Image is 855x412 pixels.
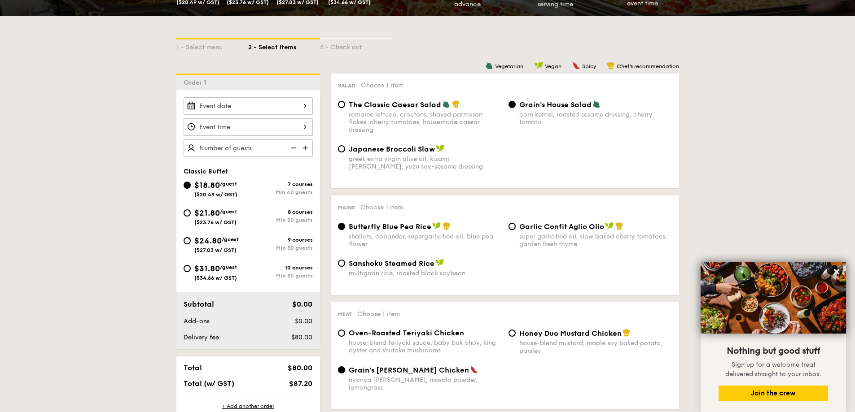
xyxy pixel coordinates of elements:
span: Japanese Broccoli Slaw [349,145,435,153]
span: /guest [220,264,237,270]
span: Delivery fee [184,334,219,341]
div: shallots, coriander, supergarlicfied oil, blue pea flower [349,233,501,248]
span: Sign up for a welcome treat delivered straight to your inbox. [725,361,821,378]
span: Chef's recommendation [617,63,679,69]
span: Vegan [545,63,561,69]
span: /guest [220,208,237,215]
img: icon-vegan.f8ff3823.svg [436,144,445,152]
img: icon-reduce.1d2dbef1.svg [286,139,299,156]
div: romaine lettuce, croutons, shaved parmesan flakes, cherry tomatoes, housemade caesar dressing [349,111,501,134]
img: icon-chef-hat.a58ddaea.svg [615,222,623,230]
input: $21.80/guest($23.76 w/ GST)8 coursesMin 30 guests [184,209,191,217]
span: $80.00 [291,334,312,341]
span: $31.80 [194,264,220,273]
div: super garlicfied oil, slow baked cherry tomatoes, garden fresh thyme [519,233,672,248]
span: Grain's House Salad [519,100,592,109]
span: Meat [338,311,352,317]
img: icon-add.58712e84.svg [299,139,313,156]
input: Japanese Broccoli Slawgreek extra virgin olive oil, kizami [PERSON_NAME], yuzu soy-sesame dressing [338,145,345,152]
div: 10 courses [248,265,313,271]
img: icon-vegan.f8ff3823.svg [432,222,441,230]
div: 8 courses [248,209,313,215]
span: ($34.66 w/ GST) [194,275,237,281]
span: /guest [220,181,237,187]
input: Honey Duo Mustard Chickenhouse-blend mustard, maple soy baked potato, parsley [509,330,516,337]
button: Join the crew [719,386,828,401]
span: Grain's [PERSON_NAME] Chicken [349,366,469,374]
span: The Classic Caesar Salad [349,100,441,109]
img: icon-vegan.f8ff3823.svg [534,61,543,69]
input: Grain's [PERSON_NAME] Chickennyonya [PERSON_NAME], masala powder, lemongrass [338,366,345,373]
span: /guest [222,236,239,243]
span: $0.00 [295,317,312,325]
span: Total [184,364,202,372]
img: icon-chef-hat.a58ddaea.svg [452,100,460,108]
span: $24.80 [194,236,222,246]
img: icon-spicy.37a8142b.svg [470,365,478,373]
input: $31.80/guest($34.66 w/ GST)10 coursesMin 30 guests [184,265,191,272]
input: $18.80/guest($20.49 w/ GST)7 coursesMin 40 guests [184,182,191,189]
input: Event date [184,97,313,115]
div: 1 - Select menu [176,39,248,52]
input: $24.80/guest($27.03 w/ GST)9 coursesMin 30 guests [184,237,191,244]
span: Sanshoku Steamed Rice [349,259,434,268]
div: + Add another order [184,403,313,410]
img: icon-vegan.f8ff3823.svg [605,222,614,230]
span: Mains [338,204,355,211]
div: 2 - Select items [248,39,320,52]
span: Oven-Roasted Teriyaki Chicken [349,329,464,337]
span: Subtotal [184,300,214,308]
input: Oven-Roasted Teriyaki Chickenhouse-blend teriyaki sauce, baby bok choy, king oyster and shiitake ... [338,330,345,337]
span: Add-ons [184,317,210,325]
span: Order 1 [184,79,210,87]
span: Choose 1 item [357,310,400,318]
div: Min 30 guests [248,273,313,279]
input: Grain's House Saladcorn kernel, roasted sesame dressing, cherry tomato [509,101,516,108]
span: ($20.49 w/ GST) [194,191,237,198]
img: icon-vegetarian.fe4039eb.svg [485,61,493,69]
span: Nothing but good stuff [727,346,820,356]
div: multigrain rice, roasted black soybean [349,269,501,277]
div: 7 courses [248,181,313,187]
div: 3 - Check out [320,39,392,52]
span: $18.80 [194,180,220,190]
div: Min 30 guests [248,217,313,223]
span: Classic Buffet [184,168,228,175]
span: $87.20 [289,379,312,388]
img: icon-vegan.f8ff3823.svg [435,259,444,267]
img: icon-spicy.37a8142b.svg [572,61,580,69]
img: icon-vegetarian.fe4039eb.svg [592,100,601,108]
div: Min 30 guests [248,245,313,251]
input: Event time [184,118,313,136]
span: ($23.76 w/ GST) [194,219,237,226]
input: Number of guests [184,139,313,157]
div: nyonya [PERSON_NAME], masala powder, lemongrass [349,376,501,391]
span: Butterfly Blue Pea Rice [349,222,431,231]
span: Honey Duo Mustard Chicken [519,329,622,338]
img: icon-chef-hat.a58ddaea.svg [443,222,451,230]
span: Salad [338,82,355,89]
div: greek extra virgin olive oil, kizami [PERSON_NAME], yuzu soy-sesame dressing [349,155,501,170]
span: Spicy [582,63,596,69]
img: DSC07876-Edit02-Large.jpeg [701,262,846,334]
span: $80.00 [288,364,312,372]
span: $21.80 [194,208,220,218]
div: 9 courses [248,237,313,243]
input: Sanshoku Steamed Ricemultigrain rice, roasted black soybean [338,260,345,267]
img: icon-chef-hat.a58ddaea.svg [623,329,631,337]
input: The Classic Caesar Saladromaine lettuce, croutons, shaved parmesan flakes, cherry tomatoes, house... [338,101,345,108]
span: Choose 1 item [361,82,403,89]
span: Garlic Confit Aglio Olio [519,222,604,231]
button: Close [829,265,844,279]
span: ($27.03 w/ GST) [194,247,237,253]
div: Min 40 guests [248,189,313,195]
input: Garlic Confit Aglio Oliosuper garlicfied oil, slow baked cherry tomatoes, garden fresh thyme [509,223,516,230]
input: Butterfly Blue Pea Riceshallots, coriander, supergarlicfied oil, blue pea flower [338,223,345,230]
span: Vegetarian [495,63,523,69]
div: corn kernel, roasted sesame dressing, cherry tomato [519,111,672,126]
img: icon-vegetarian.fe4039eb.svg [442,100,450,108]
div: house-blend mustard, maple soy baked potato, parsley [519,339,672,355]
span: Choose 1 item [360,204,403,211]
img: icon-chef-hat.a58ddaea.svg [607,61,615,69]
div: house-blend teriyaki sauce, baby bok choy, king oyster and shiitake mushrooms [349,339,501,354]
